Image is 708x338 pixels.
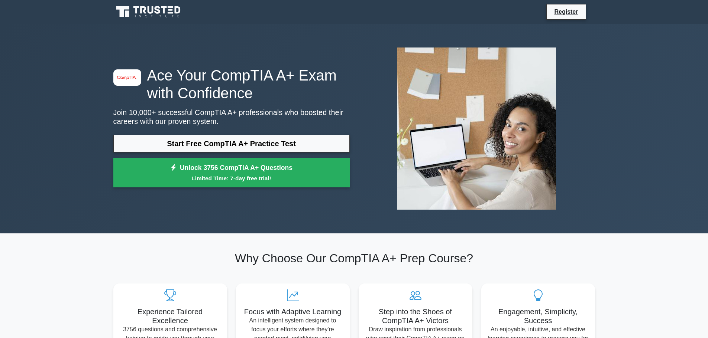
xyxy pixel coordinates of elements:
[113,158,350,188] a: Unlock 3756 CompTIA A+ QuestionsLimited Time: 7-day free trial!
[487,307,589,325] h5: Engagement, Simplicity, Success
[113,251,595,265] h2: Why Choose Our CompTIA A+ Prep Course?
[113,108,350,126] p: Join 10,000+ successful CompTIA A+ professionals who boosted their careers with our proven system.
[123,174,340,183] small: Limited Time: 7-day free trial!
[365,307,466,325] h5: Step into the Shoes of CompTIA A+ Victors
[113,66,350,102] h1: Ace Your CompTIA A+ Exam with Confidence
[119,307,221,325] h5: Experience Tailored Excellence
[550,7,582,16] a: Register
[113,135,350,152] a: Start Free CompTIA A+ Practice Test
[242,307,344,316] h5: Focus with Adaptive Learning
